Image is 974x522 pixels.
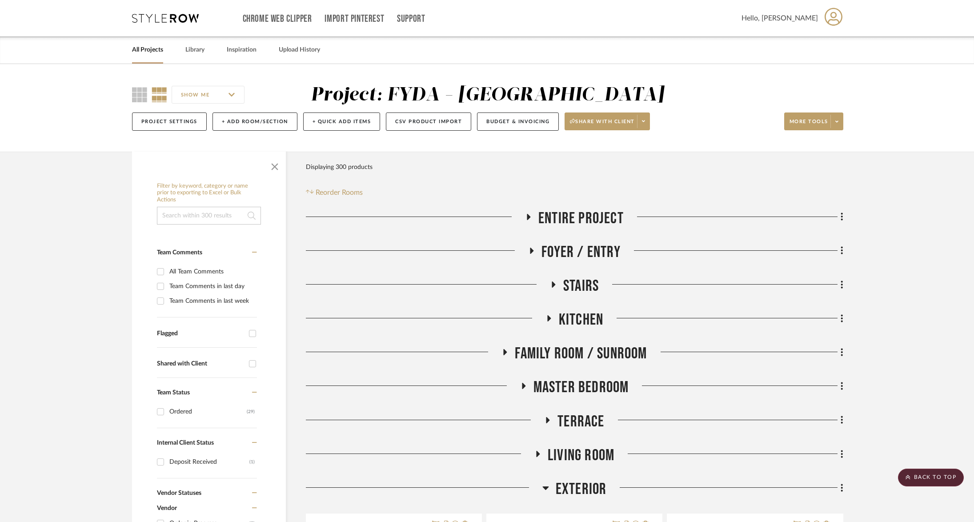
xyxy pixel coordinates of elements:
button: + Quick Add Items [303,112,381,131]
span: Exterior [556,480,607,499]
span: Entire Project [538,209,624,228]
span: Vendor [157,505,177,511]
button: Budget & Invoicing [477,112,559,131]
div: Deposit Received [169,455,249,469]
button: CSV Product Import [386,112,471,131]
div: Team Comments in last day [169,279,255,293]
span: Terrace [557,412,604,431]
span: Reorder Rooms [316,187,363,198]
div: Team Comments in last week [169,294,255,308]
div: (1) [249,455,255,469]
a: Inspiration [227,44,257,56]
scroll-to-top-button: BACK TO TOP [898,469,964,486]
div: Shared with Client [157,360,245,368]
input: Search within 300 results [157,207,261,225]
button: Share with client [565,112,650,130]
div: Flagged [157,330,245,337]
span: Internal Client Status [157,440,214,446]
button: Reorder Rooms [306,187,363,198]
span: Stairs [563,277,599,296]
div: (29) [247,405,255,419]
a: Upload History [279,44,320,56]
button: More tools [784,112,843,130]
span: Kitchen [559,310,603,329]
span: Family Room / Sunroom [515,344,647,363]
span: Team Status [157,389,190,396]
a: Support [397,15,425,23]
div: Ordered [169,405,247,419]
span: Hello, [PERSON_NAME] [742,13,818,24]
span: Team Comments [157,249,202,256]
span: Living Room [548,446,614,465]
span: Vendor Statuses [157,490,201,496]
span: More tools [790,118,828,132]
button: + Add Room/Section [212,112,297,131]
div: Project: FYDA - [GEOGRAPHIC_DATA] [311,86,664,104]
span: Share with client [570,118,635,132]
h6: Filter by keyword, category or name prior to exporting to Excel or Bulk Actions [157,183,261,204]
a: Import Pinterest [325,15,384,23]
button: Project Settings [132,112,207,131]
a: All Projects [132,44,163,56]
span: Master Bedroom [533,378,629,397]
span: Foyer / Entry [541,243,621,262]
div: All Team Comments [169,265,255,279]
div: Displaying 300 products [306,158,373,176]
button: Close [266,156,284,174]
a: Chrome Web Clipper [243,15,312,23]
a: Library [185,44,204,56]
